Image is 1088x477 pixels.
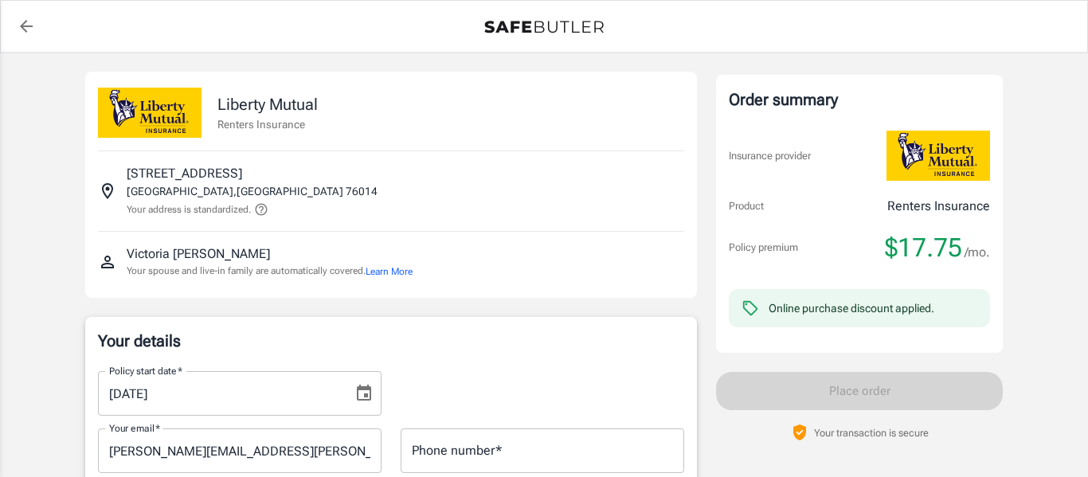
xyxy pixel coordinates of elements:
svg: Insured address [98,182,117,201]
img: Liberty Mutual [886,131,990,181]
button: Learn More [366,264,413,279]
p: [STREET_ADDRESS] [127,164,242,183]
p: Renters Insurance [217,116,318,132]
input: MM/DD/YYYY [98,371,342,416]
p: Policy premium [729,240,798,256]
label: Your email [109,421,160,435]
div: Order summary [729,88,990,111]
p: Insurance provider [729,148,811,164]
p: Your spouse and live-in family are automatically covered. [127,264,413,279]
p: Your address is standardized. [127,202,251,217]
span: $17.75 [885,232,962,264]
p: Your details [98,330,684,352]
a: back to quotes [10,10,42,42]
p: Product [729,198,764,214]
img: Back to quotes [484,21,604,33]
button: Choose date, selected date is Sep 6, 2025 [348,377,380,409]
p: Liberty Mutual [217,92,318,116]
div: Online purchase discount applied. [769,300,934,316]
p: [GEOGRAPHIC_DATA] , [GEOGRAPHIC_DATA] 76014 [127,183,378,199]
p: Your transaction is secure [814,425,929,440]
svg: Insured person [98,252,117,272]
input: Enter number [401,428,684,473]
img: Liberty Mutual [98,88,202,138]
p: Victoria [PERSON_NAME] [127,244,270,264]
label: Policy start date [109,364,182,377]
span: /mo. [965,241,990,264]
p: Renters Insurance [887,197,990,216]
input: Enter email [98,428,382,473]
